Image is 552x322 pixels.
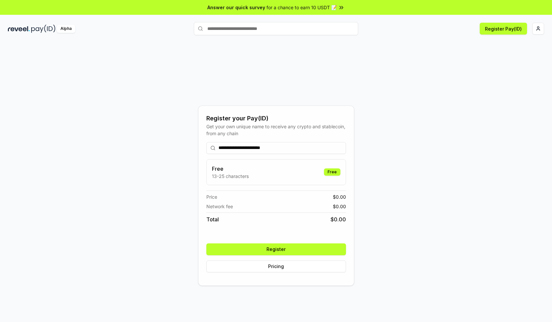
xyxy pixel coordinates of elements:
button: Register Pay(ID) [480,23,527,35]
span: for a chance to earn 10 USDT 📝 [266,4,337,11]
span: Answer our quick survey [207,4,265,11]
span: $ 0.00 [333,193,346,200]
div: Alpha [57,25,75,33]
span: Total [206,215,219,223]
span: Price [206,193,217,200]
div: Get your own unique name to receive any crypto and stablecoin, from any chain [206,123,346,137]
h3: Free [212,165,249,173]
div: Free [324,168,340,176]
div: Register your Pay(ID) [206,114,346,123]
img: pay_id [31,25,56,33]
button: Register [206,243,346,255]
span: Network fee [206,203,233,210]
img: reveel_dark [8,25,30,33]
span: $ 0.00 [333,203,346,210]
p: 13-25 characters [212,173,249,180]
span: $ 0.00 [331,215,346,223]
button: Pricing [206,260,346,272]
